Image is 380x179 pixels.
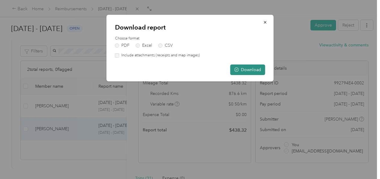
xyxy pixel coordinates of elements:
label: Excel [136,43,152,48]
button: Download [230,64,265,75]
iframe: Everlance-gr Chat Button Frame [346,145,380,179]
label: CSV [158,43,173,48]
label: Include attachments (receipts and map images) [119,53,200,58]
p: Download report [115,23,265,32]
label: Choose format [115,36,265,41]
label: PDF [115,43,129,48]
